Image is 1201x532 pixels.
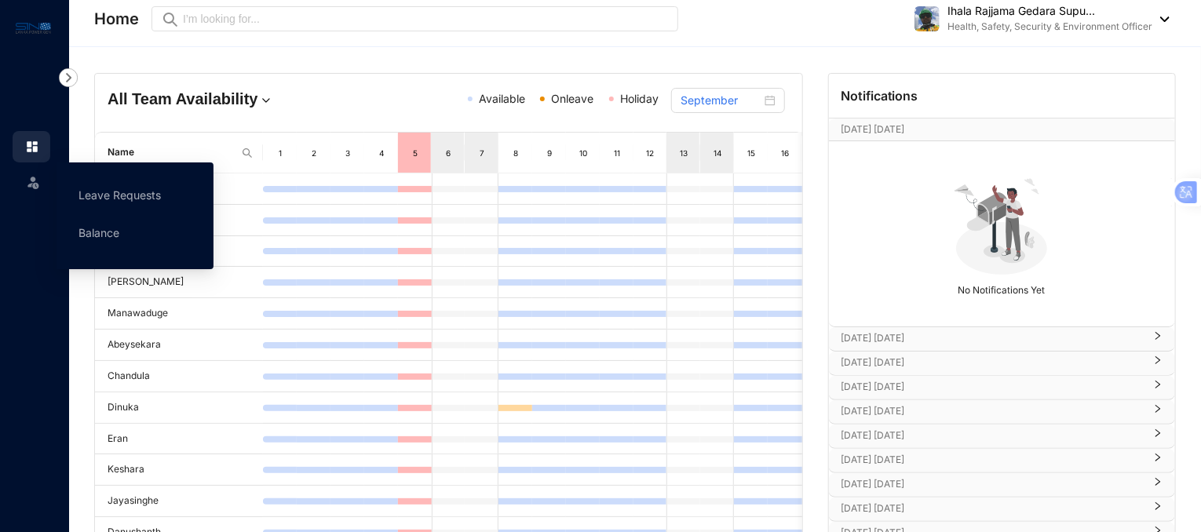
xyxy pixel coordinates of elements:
div: 15 [745,145,758,161]
p: Notifications [841,86,918,105]
input: I’m looking for... [183,10,669,27]
div: 3 [341,145,355,161]
span: right [1153,483,1163,486]
p: [DATE] [DATE] [841,476,1144,492]
div: [DATE] [DATE][DATE] [829,118,1175,140]
div: 7 [476,145,489,161]
span: right [1153,410,1163,414]
img: dropdown-black.8e83cc76930a90b1a4fdb6d089b7bf3a.svg [1152,16,1170,22]
p: [DATE] [DATE] [841,379,1144,395]
div: [DATE] [DATE] [829,497,1175,521]
p: Home [94,8,139,30]
span: Onleave [551,92,593,105]
img: leave-unselected.2934df6273408c3f84d9.svg [25,174,41,190]
p: [DATE] [DATE] [841,403,1144,419]
p: [DATE] [DATE] [841,330,1144,346]
div: [DATE] [DATE] [829,352,1175,375]
div: 14 [711,145,725,161]
div: [DATE] [DATE] [829,425,1175,448]
h4: All Team Availability [108,88,334,110]
span: right [1153,337,1163,341]
span: right [1153,362,1163,365]
div: 5 [408,145,422,161]
span: Name [108,145,235,160]
li: Home [13,131,50,162]
td: Manawaduge [95,298,263,330]
p: [DATE] [DATE] [841,501,1144,516]
a: Leave Requests [78,188,161,202]
a: Balance [78,226,119,239]
img: home.c6720e0a13eba0172344.svg [25,140,39,154]
div: 2 [308,145,321,161]
img: dropdown.780994ddfa97fca24b89f58b1de131fa.svg [258,93,274,108]
img: search.8ce656024d3affaeffe32e5b30621cb7.svg [241,147,254,159]
p: No Notifications Yet [834,278,1170,298]
img: file-1740898491306_528f5514-e393-46a8-abe0-f02cd7a6b571 [914,6,940,31]
td: Keshara [95,454,263,486]
img: logo [16,19,51,37]
div: 9 [543,145,557,161]
div: 12 [644,145,657,161]
div: [DATE] [DATE] [829,327,1175,351]
p: [DATE] [DATE] [841,355,1144,370]
span: Available [479,92,525,105]
td: Chandula [95,361,263,392]
td: Dinuka [95,392,263,424]
span: right [1153,459,1163,462]
div: 11 [611,145,624,161]
div: [DATE] [DATE] [829,449,1175,472]
div: 6 [442,145,454,161]
span: right [1153,508,1163,511]
div: 16 [779,145,792,161]
div: 10 [577,145,590,161]
div: [DATE] [DATE] [829,400,1175,424]
div: [DATE] [DATE] [829,376,1175,399]
td: Jayasinghe [95,486,263,517]
td: Eran [95,424,263,455]
span: right [1153,435,1163,438]
span: right [1153,386,1163,389]
p: Ihala Rajjama Gedara Supu... [947,3,1152,19]
span: Holiday [620,92,659,105]
div: 13 [677,145,690,161]
div: 1 [274,145,287,161]
div: [DATE] [DATE] [829,473,1175,497]
p: [DATE] [DATE] [841,428,1144,443]
p: [DATE] [DATE] [841,452,1144,468]
img: no-notification-yet.99f61bb71409b19b567a5111f7a484a1.svg [947,169,1056,278]
div: 4 [375,145,389,161]
p: Health, Safety, Security & Environment Officer [947,19,1152,35]
div: 8 [509,145,523,161]
p: [DATE] [DATE] [841,122,1132,137]
img: nav-icon-right.af6afadce00d159da59955279c43614e.svg [59,68,78,87]
td: Abeysekara [95,330,263,361]
input: Select month [681,92,761,109]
